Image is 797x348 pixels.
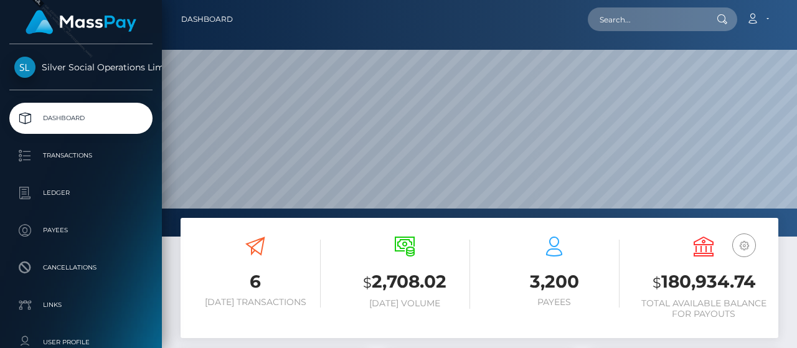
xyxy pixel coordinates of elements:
h3: 6 [190,270,321,294]
p: Links [14,296,148,314]
span: Silver Social Operations Limited [9,62,153,73]
a: Links [9,289,153,321]
img: Silver Social Operations Limited [14,57,35,78]
small: $ [653,274,661,291]
small: $ [363,274,372,291]
p: Cancellations [14,258,148,277]
input: Search... [588,7,705,31]
a: Dashboard [9,103,153,134]
h3: 2,708.02 [339,270,470,295]
p: Ledger [14,184,148,202]
h3: 180,934.74 [638,270,769,295]
a: Payees [9,215,153,246]
h6: [DATE] Volume [339,298,470,309]
img: MassPay Logo [26,10,136,34]
a: Transactions [9,140,153,171]
a: Ledger [9,177,153,209]
p: Transactions [14,146,148,165]
a: Dashboard [181,6,233,32]
h3: 3,200 [489,270,620,294]
p: Payees [14,221,148,240]
p: Dashboard [14,109,148,128]
h6: Payees [489,297,620,308]
h6: Total Available Balance for Payouts [638,298,769,319]
a: Cancellations [9,252,153,283]
h6: [DATE] Transactions [190,297,321,308]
